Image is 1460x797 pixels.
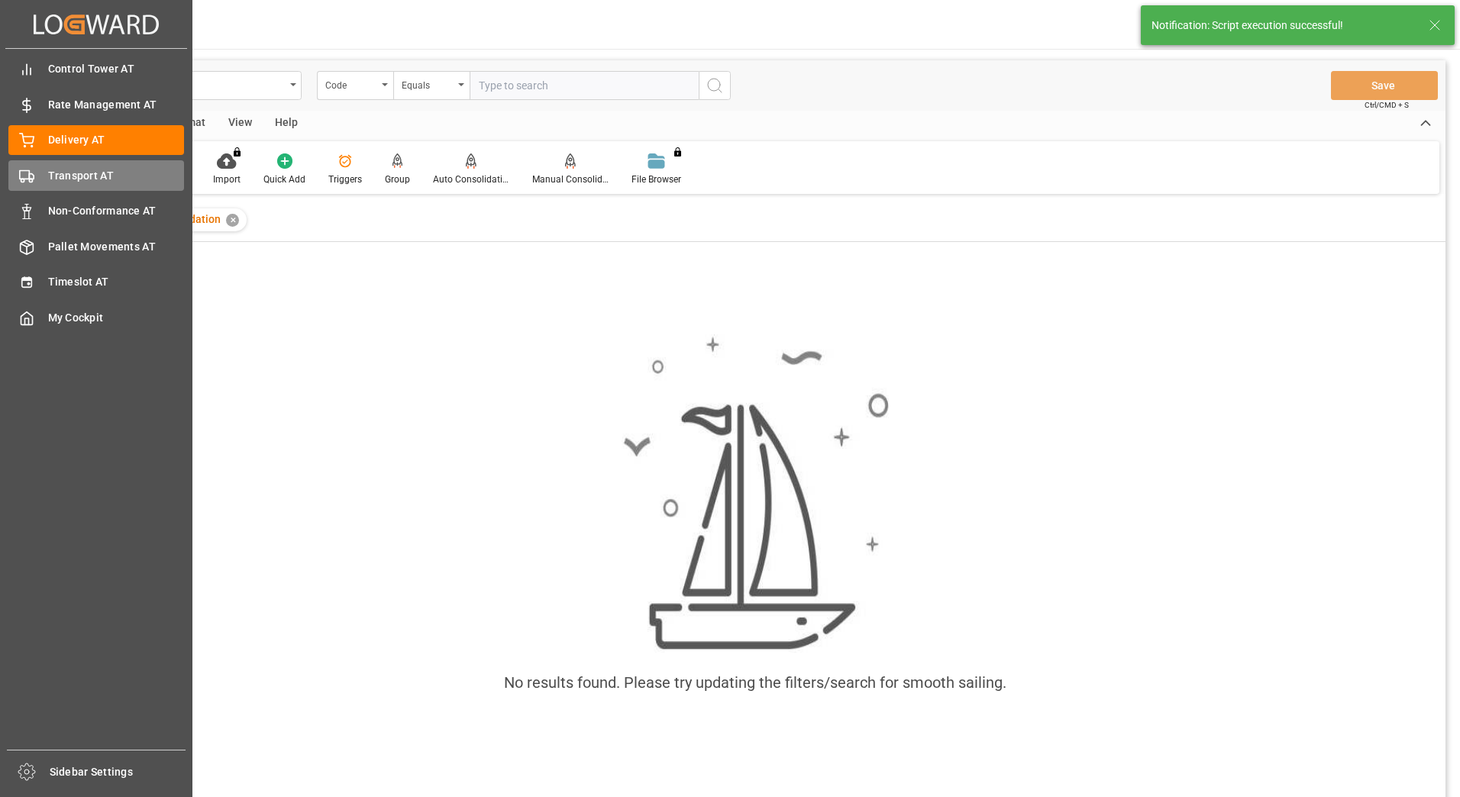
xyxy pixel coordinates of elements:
span: My Cockpit [48,310,185,326]
span: Rate Management AT [48,97,185,113]
a: Timeslot AT [8,267,184,297]
span: Transport AT [48,168,185,184]
div: Code [325,75,377,92]
div: Manual Consolidation [532,173,609,186]
div: Equals [402,75,454,92]
span: Sidebar Settings [50,764,186,780]
div: Auto Consolidation [433,173,509,186]
button: open menu [317,71,393,100]
a: Transport AT [8,160,184,190]
button: search button [699,71,731,100]
div: Help [263,111,309,137]
div: ✕ [226,214,239,227]
a: Control Tower AT [8,54,184,84]
div: Quick Add [263,173,305,186]
span: Delivery AT [48,132,185,148]
button: Save [1331,71,1438,100]
a: Delivery AT [8,125,184,155]
div: No results found. Please try updating the filters/search for smooth sailing. [504,671,1006,694]
span: Ctrl/CMD + S [1365,99,1409,111]
a: Pallet Movements AT [8,231,184,261]
span: Non-Conformance AT [48,203,185,219]
div: Group [385,173,410,186]
span: Control Tower AT [48,61,185,77]
div: View [217,111,263,137]
img: smooth_sailing.jpeg [622,334,889,653]
input: Type to search [470,71,699,100]
button: open menu [393,71,470,100]
a: My Cockpit [8,302,184,332]
a: Rate Management AT [8,89,184,119]
a: Non-Conformance AT [8,196,184,226]
span: Timeslot AT [48,274,185,290]
div: Notification: Script execution successful! [1152,18,1414,34]
span: Pallet Movements AT [48,239,185,255]
div: Triggers [328,173,362,186]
